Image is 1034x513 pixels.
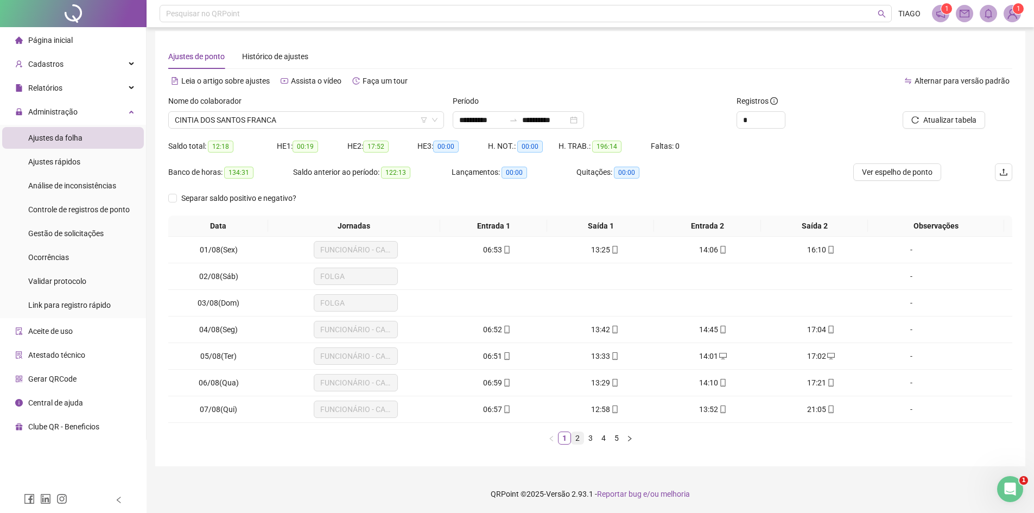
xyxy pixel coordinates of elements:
[559,140,651,153] div: H. TRAB.:
[611,432,623,444] a: 5
[28,327,73,335] span: Aceite de uso
[960,9,969,18] span: mail
[699,405,718,414] span: 13:52
[572,432,583,444] a: 2
[610,352,619,360] span: mobile
[115,496,123,504] span: left
[199,378,239,387] span: 06/08(Qua)
[483,378,502,387] span: 06:59
[598,432,610,444] a: 4
[699,352,718,360] span: 14:01
[199,272,238,281] span: 02/08(Sáb)
[910,325,912,334] span: -
[878,10,886,18] span: search
[502,352,511,360] span: mobile
[168,50,225,62] div: Ajustes de ponto
[347,140,418,153] div: HE 2:
[28,181,116,190] span: Análise de inconsistências
[1004,5,1020,22] img: 73022
[440,216,547,237] th: Entrada 1
[198,299,239,307] span: 03/08(Dom)
[200,245,238,254] span: 01/08(Sex)
[352,77,360,85] span: history
[242,50,308,62] div: Histórico de ajustes
[923,114,976,126] span: Atualizar tabela
[945,5,949,12] span: 1
[546,490,570,498] span: Versão
[208,141,233,153] span: 12:18
[56,493,67,504] span: instagram
[291,77,341,85] span: Assista o vídeo
[591,405,610,414] span: 12:58
[15,327,23,335] span: audit
[610,406,619,413] span: mobile
[597,490,690,498] span: Reportar bug e/ou melhoria
[28,36,73,45] span: Página inicial
[28,157,80,166] span: Ajustes rápidos
[911,116,919,124] span: reload
[807,405,826,414] span: 21:05
[433,141,459,153] span: 00:00
[200,352,237,360] span: 05/08(Ter)
[853,163,941,181] button: Ver espelho de ponto
[28,375,77,383] span: Gerar QRCode
[28,60,64,68] span: Cadastros
[576,166,682,179] div: Quitações:
[15,60,23,68] span: user-add
[1019,476,1028,485] span: 1
[718,246,727,254] span: mobile
[320,348,391,364] span: FUNCIONÁRIO - CAS I
[737,95,778,107] span: Registros
[175,112,437,128] span: CINTIA DOS SANTOS FRANCA
[1017,5,1020,12] span: 1
[547,216,654,237] th: Saída 1
[807,378,826,387] span: 17:21
[651,142,680,150] span: Faltas: 0
[502,246,511,254] span: mobile
[181,77,270,85] span: Leia o artigo sobre ajustes
[826,326,835,333] span: mobile
[761,216,868,237] th: Saída 2
[28,398,83,407] span: Central de ajuda
[171,77,179,85] span: file-text
[15,423,23,430] span: gift
[826,379,835,387] span: mobile
[591,245,610,254] span: 13:25
[452,166,576,179] div: Lançamentos:
[610,379,619,387] span: mobile
[826,406,835,413] span: mobile
[28,134,83,142] span: Ajustes da folha
[548,435,555,442] span: left
[623,432,636,445] button: right
[15,351,23,359] span: solution
[363,77,408,85] span: Faça um tour
[483,245,502,254] span: 06:53
[483,405,502,414] span: 06:57
[1013,3,1024,14] sup: Atualize o seu contato no menu Meus Dados
[591,378,610,387] span: 13:29
[168,140,277,153] div: Saldo total:
[904,77,912,85] span: swap
[502,379,511,387] span: mobile
[509,116,518,124] span: to
[320,268,391,284] span: FOLGA
[597,432,610,445] li: 4
[28,84,62,92] span: Relatórios
[559,432,570,444] a: 1
[363,141,389,153] span: 17:52
[15,375,23,383] span: qrcode
[224,167,253,179] span: 134:31
[281,77,288,85] span: youtube
[558,432,571,445] li: 1
[910,405,912,414] span: -
[28,205,130,214] span: Controle de registros de ponto
[24,493,35,504] span: facebook
[807,245,826,254] span: 16:10
[168,166,293,179] div: Banco de horas:
[28,422,99,431] span: Clube QR - Beneficios
[898,8,921,20] span: TIAGO
[610,246,619,254] span: mobile
[509,116,518,124] span: swap-right
[147,475,1034,513] footer: QRPoint © 2025 - 2.93.1 -
[421,117,427,123] span: filter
